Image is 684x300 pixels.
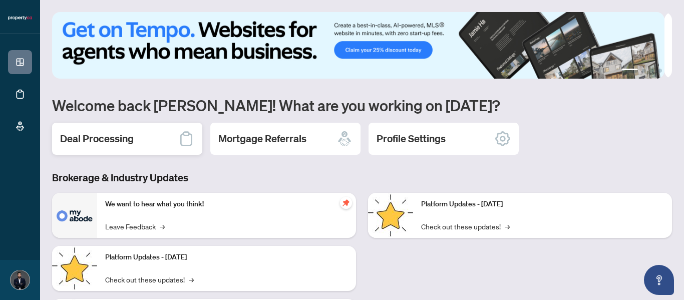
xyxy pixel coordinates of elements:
button: 4 [658,69,662,73]
img: Slide 0 [52,12,664,79]
p: We want to hear what you think! [105,199,348,210]
span: → [189,274,194,285]
p: Platform Updates - [DATE] [105,252,348,263]
img: logo [8,15,32,21]
img: Platform Updates - June 23, 2025 [368,193,413,238]
span: → [160,221,165,232]
h3: Brokerage & Industry Updates [52,171,672,185]
h2: Profile Settings [377,132,446,146]
a: Check out these updates!→ [105,274,194,285]
span: → [505,221,510,232]
button: 1 [622,69,638,73]
button: 3 [650,69,654,73]
button: Open asap [644,265,674,295]
img: Platform Updates - September 16, 2025 [52,246,97,291]
img: Profile Icon [11,270,30,289]
a: Check out these updates!→ [421,221,510,232]
span: pushpin [340,197,352,209]
p: Platform Updates - [DATE] [421,199,664,210]
button: 2 [642,69,646,73]
img: We want to hear what you think! [52,193,97,238]
h2: Mortgage Referrals [218,132,306,146]
a: Leave Feedback→ [105,221,165,232]
h1: Welcome back [PERSON_NAME]! What are you working on [DATE]? [52,96,672,115]
h2: Deal Processing [60,132,134,146]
